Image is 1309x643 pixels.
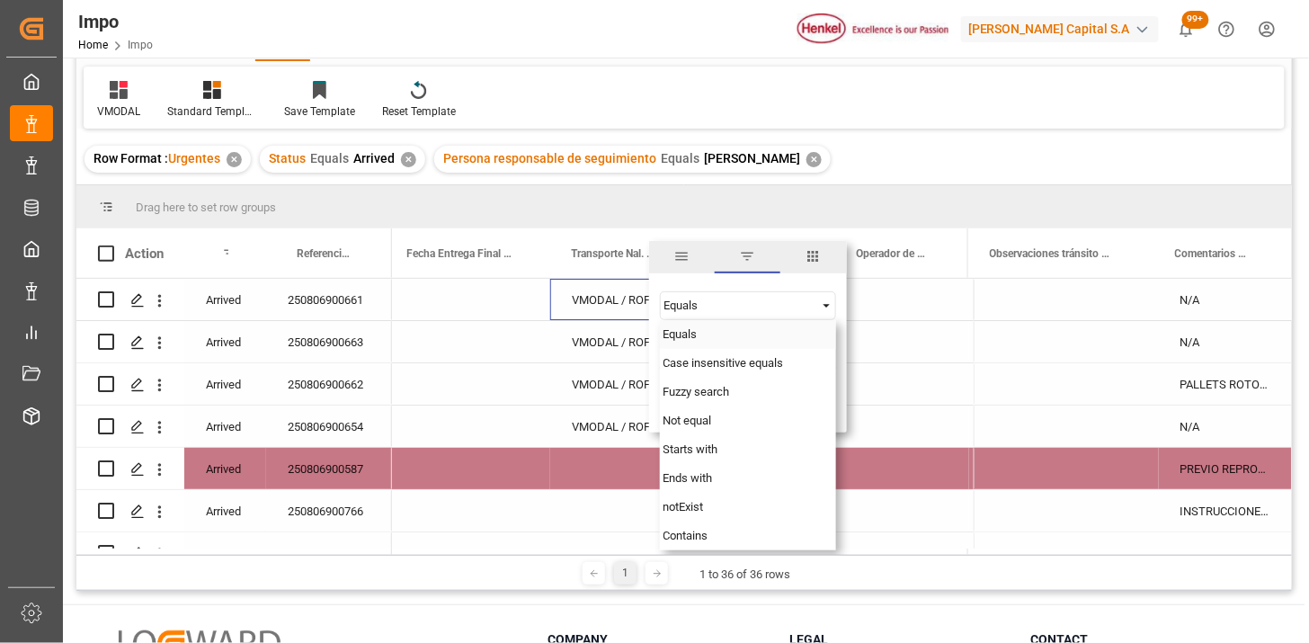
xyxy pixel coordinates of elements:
div: Press SPACE to select this row. [76,448,392,490]
button: show 100 new notifications [1166,9,1207,49]
span: Equals [661,151,699,165]
div: Standard Templates [167,103,257,120]
div: Arrived [184,406,266,447]
div: N/A [1159,406,1292,447]
div: Arrived [184,279,266,320]
span: Arrived [353,151,395,165]
div: Save Template [284,103,355,120]
span: Contains [663,529,708,542]
div: Press SPACE to select this row. [76,279,392,321]
div: N/A [1159,279,1292,320]
div: Press SPACE to select this row. [76,490,392,532]
div: VMODAL / ROFE [550,363,695,405]
span: filter [715,241,780,273]
span: 99+ [1182,11,1209,29]
div: Press SPACE to select this row. [974,532,1292,575]
span: Referencia Leschaco [297,247,354,260]
div: 1 [614,562,637,585]
div: Arrived [184,448,266,489]
span: columns [780,241,846,273]
div: VMODAL / ROFE [550,279,695,320]
div: Action [125,246,164,262]
button: Help Center [1207,9,1247,49]
div: ✕ [806,152,822,167]
div: ✕ [227,152,242,167]
div: 250806900587 [266,448,392,489]
span: Case insensitive equals [663,356,784,370]
a: Home [78,39,108,51]
div: VMODAL / ROFE [550,321,695,362]
span: notExist [663,500,704,514]
div: Press SPACE to select this row. [974,321,1292,363]
div: Press SPACE to select this row. [974,448,1292,490]
div: VMODAL [97,103,140,120]
span: Transporte Nal. (Nombre#Caja) [572,247,657,260]
div: 250806900662 [266,363,392,405]
div: Arrived [184,363,266,405]
div: PREVIO REPROGRAMADO POR SATURACIÓN Y LLUVIA (FECHA INICIAL 07.08) [1159,448,1292,489]
span: Drag here to set row groups [136,201,276,214]
span: Ends with [663,471,713,485]
span: [PERSON_NAME] [704,151,800,165]
div: Press SPACE to select this row. [974,406,1292,448]
div: VMODAL / ROFE [550,532,695,574]
span: Operador de Transporte [857,247,931,260]
span: Equals [663,327,698,341]
div: Press SPACE to select this row. [974,490,1292,532]
span: Urgentes [168,151,220,165]
div: INSTRUCCIONES DE ENTREGA [1159,490,1292,531]
div: VMODAL / ROFE [550,406,695,447]
span: Fecha Entrega Final en [GEOGRAPHIC_DATA] [407,247,512,260]
div: Press SPACE to select this row. [974,279,1292,321]
div: 1 to 36 of 36 rows [699,566,790,584]
img: Henkel%20logo.jpg_1689854090.jpg [797,13,948,45]
span: Comentarios Contenedor [1175,247,1249,260]
div: [PERSON_NAME] Capital S.A [961,16,1159,42]
span: Fuzzy search [663,385,730,398]
span: Status [269,151,306,165]
div: Reset Template [382,103,456,120]
div: N/A [1159,532,1292,574]
span: Observaciones tránsito última milla [990,247,1116,260]
div: 250806900661 [266,279,392,320]
div: 250806900663 [266,321,392,362]
div: Filtering operator [660,291,836,320]
div: Press SPACE to select this row. [76,363,392,406]
div: 250806900766 [266,490,392,531]
div: Arrived [184,490,266,531]
span: Persona responsable de seguimiento [443,151,656,165]
span: Starts with [663,442,718,456]
div: PALLETS ROTOS, DOBLADOS, CARGA LADEADA, SE REACONDICIONA [1159,363,1292,405]
div: Arrived [184,532,266,574]
div: Press SPACE to select this row. [76,406,392,448]
div: Press SPACE to select this row. [76,321,392,363]
div: 250806900660 [266,532,392,574]
div: Press SPACE to select this row. [974,363,1292,406]
div: Equals [664,299,815,312]
div: Press SPACE to select this row. [76,532,392,575]
div: N/A [1159,321,1292,362]
div: Impo [78,8,153,35]
span: general [649,241,715,273]
button: [PERSON_NAME] Capital S.A [961,12,1166,46]
div: 250806900654 [266,406,392,447]
div: ✕ [401,152,416,167]
span: Equals [310,151,349,165]
div: Arrived [184,321,266,362]
span: Row Format : [93,151,168,165]
span: Not equal [663,414,712,427]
